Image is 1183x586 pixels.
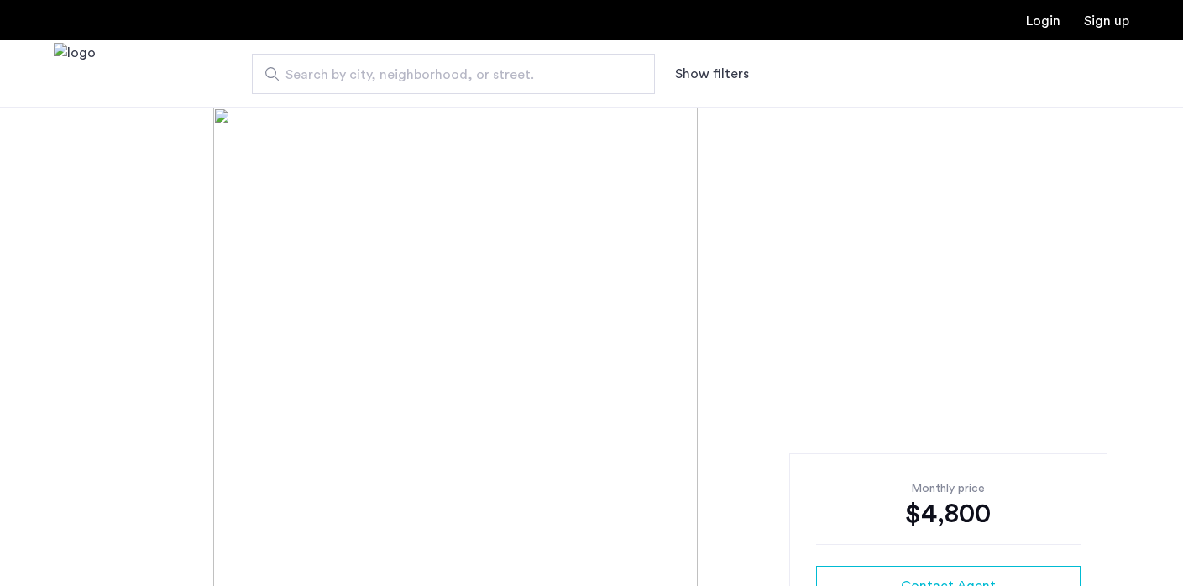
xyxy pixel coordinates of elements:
img: logo [54,43,96,106]
a: Registration [1084,14,1129,28]
a: Login [1026,14,1060,28]
button: Show or hide filters [675,64,749,84]
input: Apartment Search [252,54,655,94]
div: $4,800 [816,497,1081,531]
a: Cazamio Logo [54,43,96,106]
span: Search by city, neighborhood, or street. [285,65,608,85]
div: Monthly price [816,480,1081,497]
